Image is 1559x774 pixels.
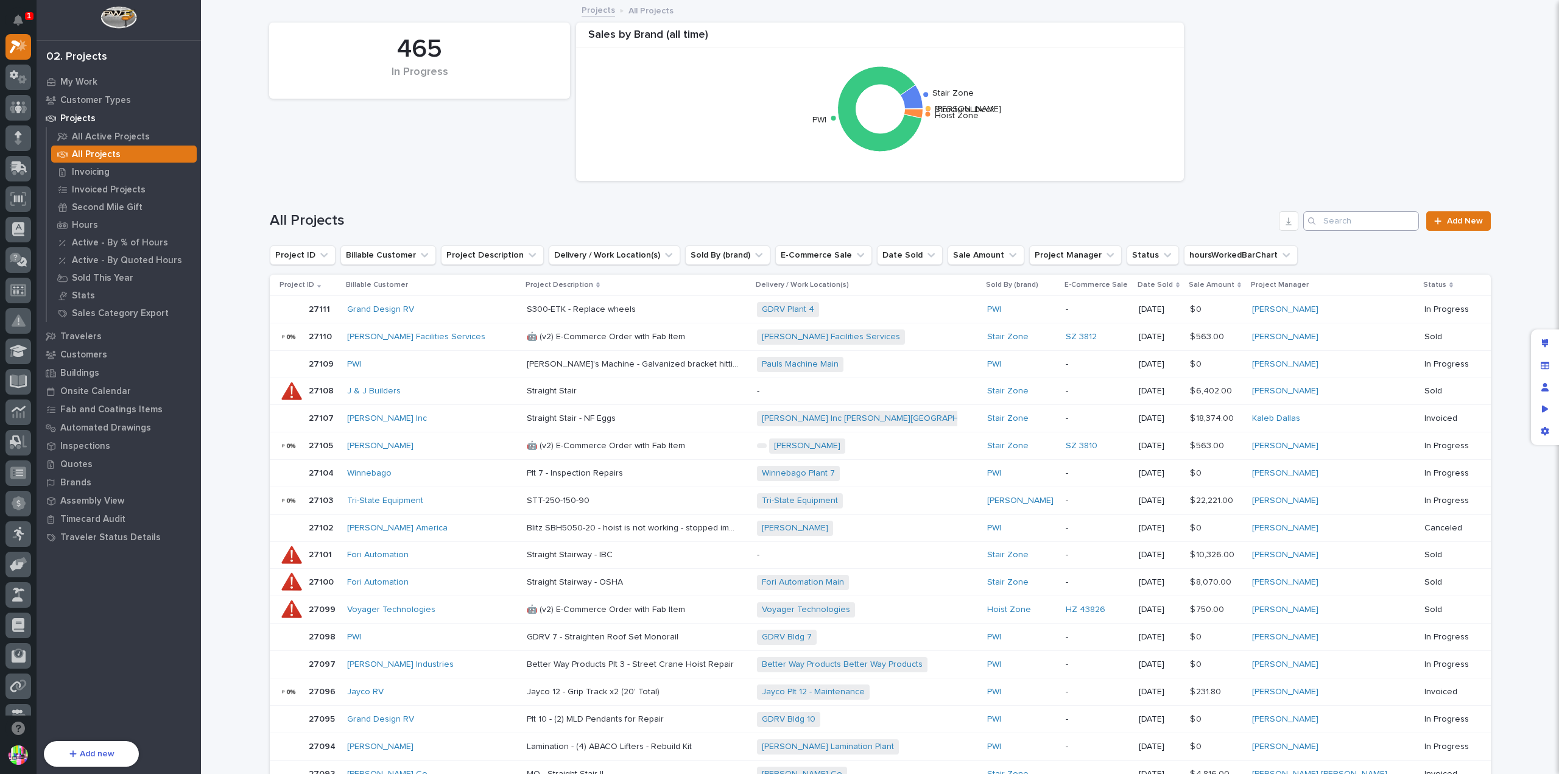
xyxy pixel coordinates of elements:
p: Sold [1424,605,1471,615]
p: $ 0 [1190,739,1204,752]
p: [DATE] [1139,332,1180,342]
p: - [1066,742,1129,752]
p: [DATE] [1139,523,1180,533]
p: Sold [1424,550,1471,560]
p: Invoiced [1424,413,1471,424]
p: - [1066,632,1129,642]
p: All Active Projects [72,132,150,142]
p: - [1066,359,1129,370]
p: - [1066,550,1129,560]
a: Pauls Machine Main [762,359,839,370]
img: 1736555164131-43832dd5-751b-4058-ba23-39d91318e5a0 [12,135,34,157]
a: [PERSON_NAME] Industries [347,660,454,670]
p: Hours [72,220,98,231]
p: $ 0 [1190,521,1204,533]
p: [DATE] [1139,660,1180,670]
a: Tri-State Equipment [762,496,838,506]
p: Sales Category Export [72,308,169,319]
a: [PERSON_NAME] [1252,332,1318,342]
p: [DATE] [1139,577,1180,588]
a: [PERSON_NAME] [1252,632,1318,642]
tr: 2709427094 [PERSON_NAME] Lamination - (4) ABACO Lifters - Rebuild KitLamination - (4) ABACO Lifte... [270,733,1491,761]
p: $ 18,374.00 [1190,411,1236,424]
p: - [1066,413,1129,424]
p: All Projects [72,149,121,160]
a: PWI [987,714,1001,725]
p: Welcome 👋 [12,48,222,68]
a: Fab and Coatings Items [37,400,201,418]
text: Stair Zone [932,89,974,97]
a: All Active Projects [47,128,201,145]
p: - [1066,714,1129,725]
a: GDRV Bldg 10 [762,714,815,725]
p: [DATE] [1139,714,1180,725]
p: [DATE] [1139,359,1180,370]
a: Onsite Calendar [37,382,201,400]
button: Status [1127,245,1179,265]
span: Help Docs [24,291,66,303]
p: Inspections [60,441,110,452]
a: Quotes [37,455,201,473]
p: Jayco 12 - Grip Track x2 (20' Total) [527,684,662,697]
a: [PERSON_NAME] [1252,687,1318,697]
button: Add new [44,741,139,767]
p: All Projects [628,3,674,16]
a: [PERSON_NAME] Inc [PERSON_NAME][GEOGRAPHIC_DATA] [762,413,994,424]
p: 27105 [309,438,336,451]
a: [PERSON_NAME] [987,496,1054,506]
p: In Progress [1424,742,1471,752]
a: Invoiced Projects [47,181,201,198]
a: Add New [1426,211,1490,231]
div: Past conversations [12,177,82,187]
tr: 2711127111 Grand Design RV S300-ETK - Replace wheelsS300-ETK - Replace wheels GDRV Plant 4 PWI -[... [270,296,1491,323]
p: 27108 [309,384,336,396]
div: 465 [290,34,549,65]
p: [DATE] [1139,742,1180,752]
a: [PERSON_NAME] [1252,550,1318,560]
text: PWI [812,116,826,125]
a: 📖Help Docs [7,286,71,308]
a: [PERSON_NAME] [1252,577,1318,588]
tr: 2710827108 J & J Builders Straight StairStraight Stair -Stair Zone -[DATE]$ 6,402.00$ 6,402.00 [P... [270,378,1491,405]
a: Traveler Status Details [37,528,201,546]
tr: 2711027110 [PERSON_NAME] Facilities Services 🤖 (v2) E-Commerce Order with Fab Item🤖 (v2) E-Commer... [270,323,1491,351]
p: Straight Stairway - OSHA [527,575,625,588]
a: PWI [347,632,361,642]
p: In Progress [1424,714,1471,725]
p: 27095 [309,712,337,725]
a: All Projects [47,146,201,163]
a: PWI [987,304,1001,315]
p: Assembly View [60,496,124,507]
a: [PERSON_NAME] [1252,386,1318,396]
div: Notifications1 [15,15,31,34]
p: - [1066,496,1129,506]
a: [PERSON_NAME] [1252,742,1318,752]
p: [DATE] [1139,632,1180,642]
a: [PERSON_NAME] [1252,714,1318,725]
p: Lamination - (4) ABACO Lifters - Rebuild Kit [527,739,694,752]
p: Brands [60,477,91,488]
p: In Progress [1424,441,1471,451]
p: How can we help? [12,68,222,87]
p: 27097 [309,657,338,670]
button: E-Commerce Sale [775,245,872,265]
p: 27099 [309,602,338,615]
p: [DATE] [1139,413,1180,424]
a: Stair Zone [987,550,1029,560]
p: [DATE] [1139,386,1180,396]
p: Customers [60,350,107,361]
a: Active - By % of Hours [47,234,201,251]
text: [PERSON_NAME] [935,105,1001,113]
a: Winnebago [347,468,392,479]
a: Sales Category Export [47,304,201,322]
tr: 2710927109 PWI [PERSON_NAME]'s Machine - Galvanized bracket hitting east side end stop[PERSON_NAM... [270,351,1491,378]
a: PWI [987,632,1001,642]
a: [PERSON_NAME] [1252,468,1318,479]
a: Brands [37,473,201,491]
button: Open support chat [5,716,31,741]
p: $ 0 [1190,302,1204,315]
p: Invoicing [72,167,110,178]
p: STT-250-150-90 [527,493,592,506]
p: Plt 7 - Inspection Repairs [527,466,625,479]
p: - [1066,304,1129,315]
